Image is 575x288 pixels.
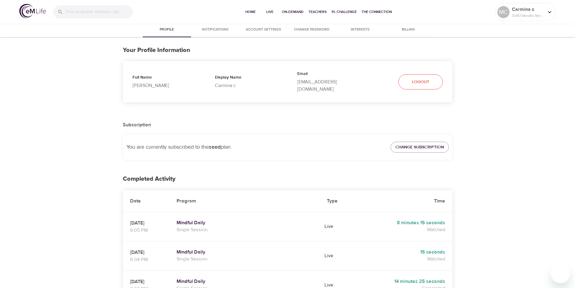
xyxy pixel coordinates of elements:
p: [DATE] [130,249,162,256]
button: Change Subscription [391,142,449,153]
p: 33157 Mindful Minutes [512,13,544,18]
p: Single Session [177,255,312,263]
h5: 14 minutes 25 seconds [368,278,445,285]
span: Change Subscription [395,144,444,151]
button: Logout [398,74,443,90]
span: 1% Challenge [331,9,357,15]
p: [PERSON_NAME] [133,82,196,89]
p: You are currently subscribed to the plan. [126,143,383,151]
h5: 15 seconds [368,249,445,255]
span: Profile [146,27,187,33]
h5: 8 minutes 15 seconds [368,220,445,226]
input: Find programs, teachers, etc... [66,5,133,18]
span: Logout [412,78,429,86]
p: [DATE] [130,278,162,285]
th: Program [169,190,320,212]
iframe: Button to launch messaging window [551,264,570,283]
p: 6:04 PM [130,256,162,263]
p: 6:05 PM [130,227,162,234]
th: Type [320,190,361,212]
span: Change Password [291,27,332,33]
th: Time [361,190,452,212]
img: logo [19,4,46,18]
strong: seed [209,144,221,150]
h3: Your Profile Information [123,47,452,54]
a: Mindful Daily [177,220,312,226]
span: The Connection [362,9,392,15]
p: Carmina c [215,82,278,89]
span: Teachers [308,9,327,15]
p: [EMAIL_ADDRESS][DOMAIN_NAME] [297,78,360,93]
p: Watched [368,226,445,233]
p: Email [297,71,360,78]
h2: Completed Activity [123,176,452,183]
p: Display Name [215,74,278,82]
p: Single Session [177,226,312,233]
p: Watched [368,255,445,263]
a: Mindful Daily [177,249,312,255]
span: Billing [388,27,429,33]
div: MC [497,6,510,18]
a: Mindful Daily [177,278,312,285]
td: Live [320,212,361,241]
span: Live [263,9,277,15]
span: Notifications [195,27,236,33]
span: Home [243,9,258,15]
span: Account Settings [243,27,284,33]
p: Carmina c [512,6,544,13]
p: Full Name [133,74,196,82]
span: Interests [340,27,381,33]
td: Live [320,241,361,270]
p: [DATE] [130,219,162,227]
th: Date [123,190,169,212]
h2: Subscription [123,122,452,128]
span: On-Demand [282,9,304,15]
